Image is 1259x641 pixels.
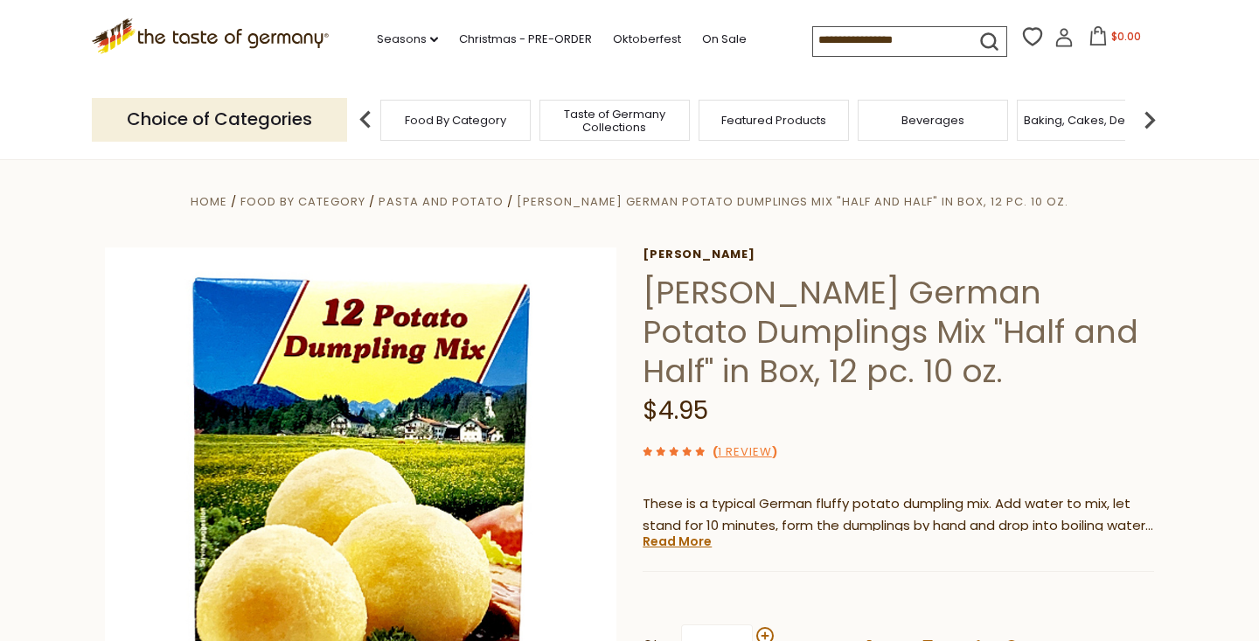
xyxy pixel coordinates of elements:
[545,108,685,134] a: Taste of Germany Collections
[1111,29,1141,44] span: $0.00
[643,247,1154,261] a: [PERSON_NAME]
[643,493,1154,537] p: These is a typical German fluffy potato dumpling mix. Add water to mix, let stand for 10 minutes,...
[92,98,347,141] p: Choice of Categories
[517,193,1068,210] a: [PERSON_NAME] German Potato Dumplings Mix "Half and Half" in Box, 12 pc. 10 oz.
[379,193,504,210] a: Pasta and Potato
[191,193,227,210] a: Home
[240,193,365,210] a: Food By Category
[643,273,1154,391] h1: [PERSON_NAME] German Potato Dumplings Mix "Half and Half" in Box, 12 pc. 10 oz.
[643,394,708,428] span: $4.95
[718,443,772,462] a: 1 Review
[901,114,964,127] a: Beverages
[459,30,592,49] a: Christmas - PRE-ORDER
[721,114,826,127] a: Featured Products
[1024,114,1159,127] a: Baking, Cakes, Desserts
[405,114,506,127] a: Food By Category
[348,102,383,137] img: previous arrow
[643,533,712,550] a: Read More
[1077,26,1151,52] button: $0.00
[713,443,777,460] span: ( )
[613,30,681,49] a: Oktoberfest
[702,30,747,49] a: On Sale
[1132,102,1167,137] img: next arrow
[377,30,438,49] a: Seasons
